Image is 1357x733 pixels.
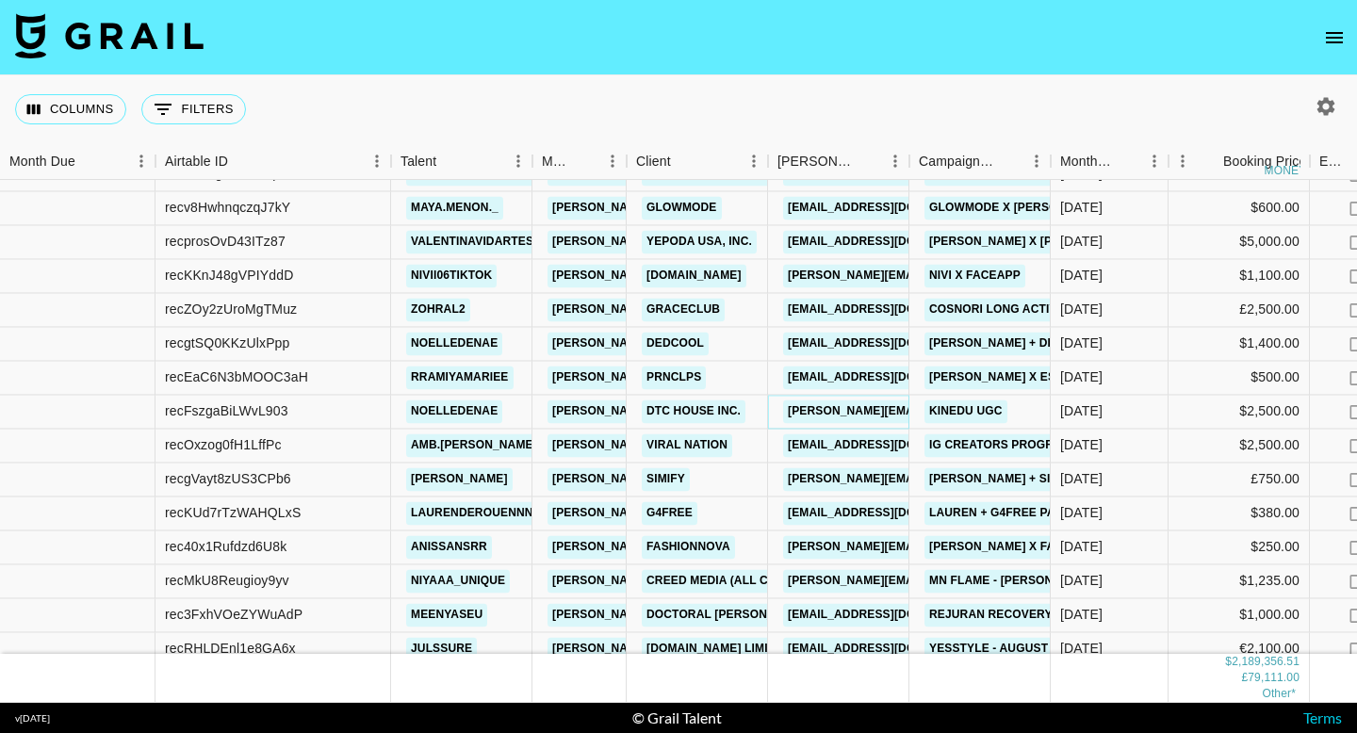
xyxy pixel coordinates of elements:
a: [EMAIL_ADDRESS][DOMAIN_NAME] [783,332,994,355]
a: DedCool [642,332,709,355]
a: COSNORI Long Active Eyelash Serum [924,298,1172,321]
a: [PERSON_NAME] x Essence [924,366,1100,389]
div: © Grail Talent [632,709,722,727]
div: recKUd7rTzWAHQLxS [165,504,301,523]
div: Talent [391,143,532,180]
a: Terms [1303,709,1342,726]
a: [EMAIL_ADDRESS][DOMAIN_NAME] [783,637,994,660]
div: Campaign (Type) [919,143,996,180]
a: [DOMAIN_NAME] [642,264,746,287]
button: Menu [881,147,909,175]
a: noelledenae [406,399,502,423]
a: Kinedu UGC [924,399,1007,423]
div: recKKnJ48gVPIYddD [165,267,293,285]
div: Campaign (Type) [909,143,1051,180]
div: $1,235.00 [1169,564,1310,598]
a: Glowmode x [PERSON_NAME] [924,196,1115,220]
button: Menu [1169,147,1197,175]
a: valentinavidartes [406,230,538,253]
span: € 16,356.55, CA$ 23,517.46, AU$ 1,500.00 [1262,687,1296,700]
a: GRACECLUB [642,298,725,321]
div: Month Due [9,143,75,180]
div: Aug '25 [1060,267,1103,285]
button: open drawer [1316,19,1353,57]
div: Aug '25 [1060,301,1103,319]
a: Lauren + G4Free Pants [924,501,1083,525]
div: Airtable ID [165,143,228,180]
a: meenyaseu [406,603,487,627]
a: [PERSON_NAME] [406,467,513,491]
a: [PERSON_NAME][EMAIL_ADDRESS][PERSON_NAME][DOMAIN_NAME] [548,196,952,220]
a: [EMAIL_ADDRESS][DOMAIN_NAME] [783,603,994,627]
div: $2,500.00 [1169,429,1310,463]
div: Manager [542,143,572,180]
div: $380.00 [1169,497,1310,530]
div: $2,500.00 [1169,395,1310,429]
a: [EMAIL_ADDRESS][DOMAIN_NAME] [783,196,994,220]
button: Menu [1022,147,1051,175]
a: [PERSON_NAME][EMAIL_ADDRESS][PERSON_NAME][DOMAIN_NAME] [548,230,952,253]
a: [PERSON_NAME][EMAIL_ADDRESS][DOMAIN_NAME] [548,569,855,593]
a: amb.[PERSON_NAME] [406,433,542,457]
div: recMkU8Reugioy9yv [165,572,289,591]
img: Grail Talent [15,13,204,58]
a: MYCOMEUP MEDIA LTD [642,162,783,186]
div: $ [1225,654,1232,670]
div: £ [1241,670,1248,686]
div: Aug '25 [1060,538,1103,557]
div: v [DATE] [15,712,50,725]
a: [PERSON_NAME][EMAIL_ADDRESS][PERSON_NAME][DOMAIN_NAME] [548,298,952,321]
div: Month Due [1051,143,1169,180]
div: $5,000.00 [1169,225,1310,259]
a: [PERSON_NAME][EMAIL_ADDRESS][DOMAIN_NAME] [548,332,855,355]
div: recoRukg04A3M0pB7 [165,165,297,184]
a: [PERSON_NAME][EMAIL_ADDRESS][DOMAIN_NAME] [548,366,855,389]
button: Sort [855,148,881,174]
a: Yepoda USA, Inc. [642,230,757,253]
div: Manager [532,143,627,180]
div: Booking Price [1223,143,1306,180]
a: [EMAIL_ADDRESS][DOMAIN_NAME] [783,230,994,253]
a: SIMIFY [642,467,690,491]
button: Menu [1140,147,1169,175]
button: Sort [75,148,102,174]
a: Creed Media (All Campaigns) [642,569,838,593]
a: Viral Nation [642,433,732,457]
a: [PERSON_NAME][EMAIL_ADDRESS][DOMAIN_NAME] [783,535,1090,559]
div: Aug '25 [1060,233,1103,252]
a: Yesstyle - august + SEPTEMBER @Julssure [924,637,1214,660]
div: $1,400.00 [1169,327,1310,361]
div: Aug '25 [1060,572,1103,591]
a: [PERSON_NAME] x Fashion Nova (32 Installments) [924,535,1247,559]
div: Aug '25 [1060,470,1103,489]
a: [PERSON_NAME][EMAIL_ADDRESS][DOMAIN_NAME] [548,399,855,423]
a: [EMAIL_ADDRESS][DOMAIN_NAME] [783,433,994,457]
div: recZOy2zUroMgTMuz [165,301,297,319]
div: Aug '25 [1060,402,1103,421]
button: Menu [504,147,532,175]
a: [PERSON_NAME][EMAIL_ADDRESS][DOMAIN_NAME] [548,467,855,491]
button: Sort [671,148,697,174]
div: Aug '25 [1060,436,1103,455]
div: [PERSON_NAME] [777,143,855,180]
div: Aug '25 [1060,368,1103,387]
a: maya.menon._ [406,196,503,220]
a: laurenderouennn [406,501,538,525]
a: [PERSON_NAME] + DedCool [924,332,1102,355]
div: Client [636,143,671,180]
div: rec3FxhVOeZYWuAdP [165,606,302,625]
div: €2,100.00 [1169,632,1310,666]
div: $1,000.00 [1169,598,1310,632]
a: rramiyamariee [406,366,514,389]
div: Aug '25 [1060,606,1103,625]
div: Expenses: Remove Commission? [1319,143,1346,180]
a: Mn Flame - [PERSON_NAME] [924,569,1102,593]
a: [PERSON_NAME][EMAIL_ADDRESS][DOMAIN_NAME] [783,467,1090,491]
a: [EMAIL_ADDRESS][DOMAIN_NAME] [783,298,994,321]
a: prnclps [642,366,706,389]
a: noelledenae [406,332,502,355]
a: GLOWMODE [642,196,722,220]
a: Rejuran Recovery - 345 cream [924,603,1132,627]
button: Menu [598,147,627,175]
div: $600.00 [1169,191,1310,225]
